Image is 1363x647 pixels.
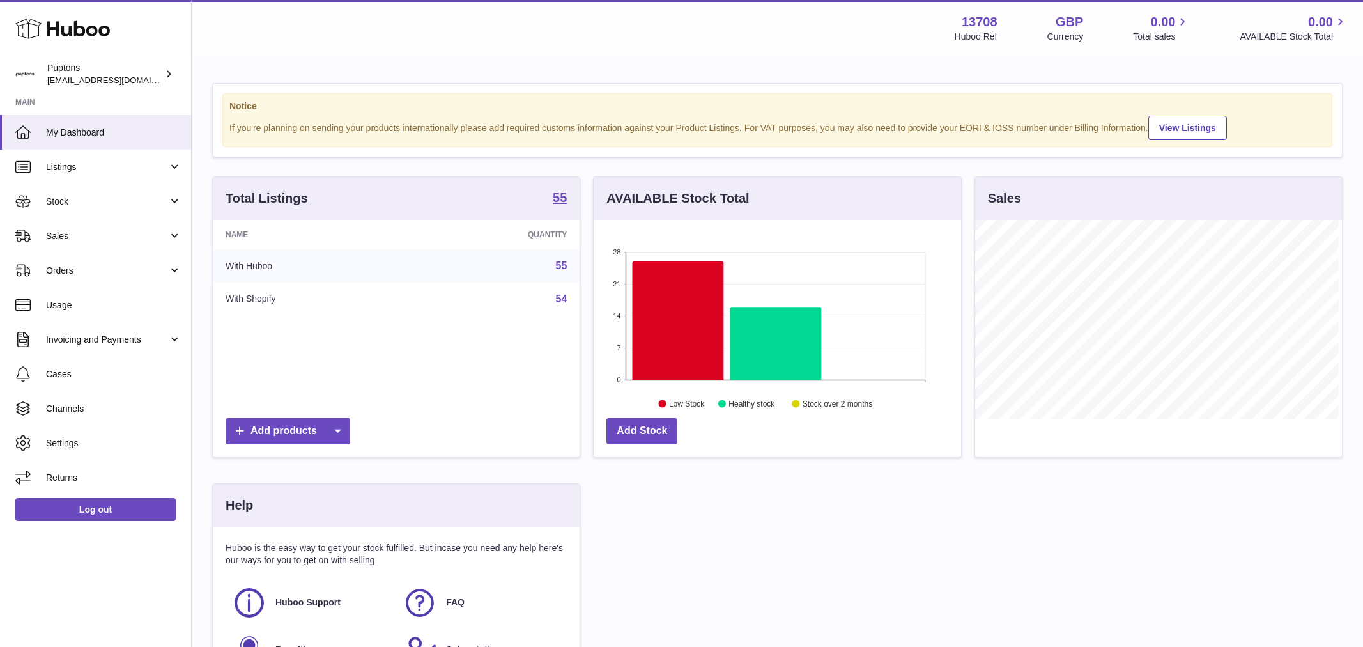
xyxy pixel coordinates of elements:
[613,280,621,288] text: 21
[962,13,997,31] strong: 13708
[46,265,168,277] span: Orders
[46,127,181,139] span: My Dashboard
[275,596,341,609] span: Huboo Support
[1047,31,1084,43] div: Currency
[232,586,390,620] a: Huboo Support
[955,31,997,43] div: Huboo Ref
[229,114,1325,140] div: If you're planning on sending your products internationally please add required customs informati...
[1240,13,1348,43] a: 0.00 AVAILABLE Stock Total
[1133,13,1190,43] a: 0.00 Total sales
[1148,116,1227,140] a: View Listings
[803,400,872,409] text: Stock over 2 months
[46,403,181,415] span: Channels
[15,498,176,521] a: Log out
[213,220,411,249] th: Name
[213,249,411,283] td: With Huboo
[613,312,621,320] text: 14
[46,334,168,346] span: Invoicing and Payments
[46,299,181,311] span: Usage
[46,437,181,449] span: Settings
[988,190,1021,207] h3: Sales
[226,542,567,566] p: Huboo is the easy way to get your stock fulfilled. But incase you need any help here's our ways f...
[1056,13,1083,31] strong: GBP
[1151,13,1176,31] span: 0.00
[556,260,567,271] a: 55
[606,418,677,444] a: Add Stock
[213,283,411,316] td: With Shopify
[46,230,168,242] span: Sales
[15,65,35,84] img: hello@puptons.com
[553,191,567,207] a: 55
[229,100,1325,113] strong: Notice
[446,596,465,609] span: FAQ
[556,293,567,304] a: 54
[1308,13,1333,31] span: 0.00
[617,376,621,384] text: 0
[617,344,621,352] text: 7
[669,400,705,409] text: Low Stock
[729,400,776,409] text: Healthy stock
[46,368,181,380] span: Cases
[1240,31,1348,43] span: AVAILABLE Stock Total
[553,191,567,204] strong: 55
[613,248,621,256] text: 28
[226,190,308,207] h3: Total Listings
[226,497,253,514] h3: Help
[47,62,162,86] div: Puptons
[1133,31,1190,43] span: Total sales
[47,75,188,85] span: [EMAIL_ADDRESS][DOMAIN_NAME]
[46,196,168,208] span: Stock
[46,472,181,484] span: Returns
[606,190,749,207] h3: AVAILABLE Stock Total
[403,586,560,620] a: FAQ
[46,161,168,173] span: Listings
[411,220,580,249] th: Quantity
[226,418,350,444] a: Add products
